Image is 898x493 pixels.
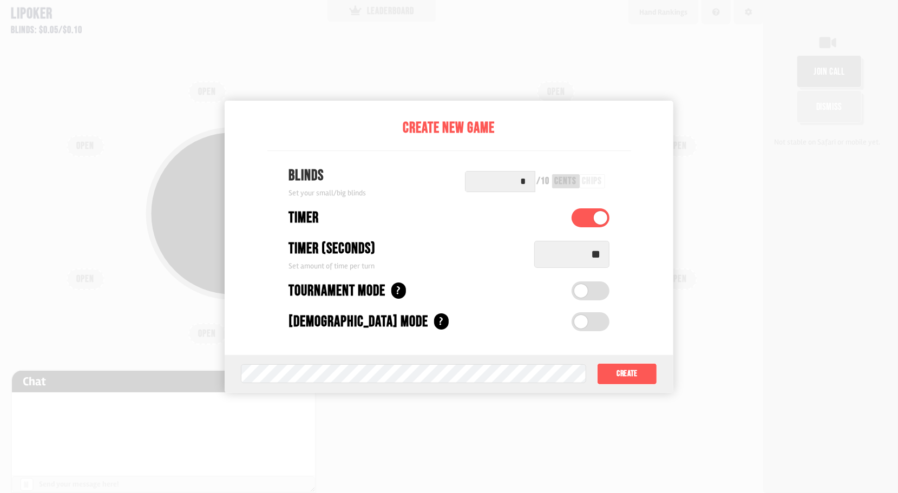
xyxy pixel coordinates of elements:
[289,207,319,229] div: Timer
[267,117,631,140] div: Create New Game
[391,282,406,299] div: ?
[289,260,523,272] div: Set amount of time per turn
[597,363,657,385] button: Create
[537,176,550,186] div: / 10
[289,238,376,260] div: Timer (seconds)
[582,176,602,186] div: chips
[555,176,577,186] div: cents
[289,280,386,303] div: Tournament Mode
[289,165,366,187] div: Blinds
[434,313,449,330] div: ?
[289,311,429,333] div: [DEMOGRAPHIC_DATA] Mode
[289,187,366,199] div: Set your small/big blinds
